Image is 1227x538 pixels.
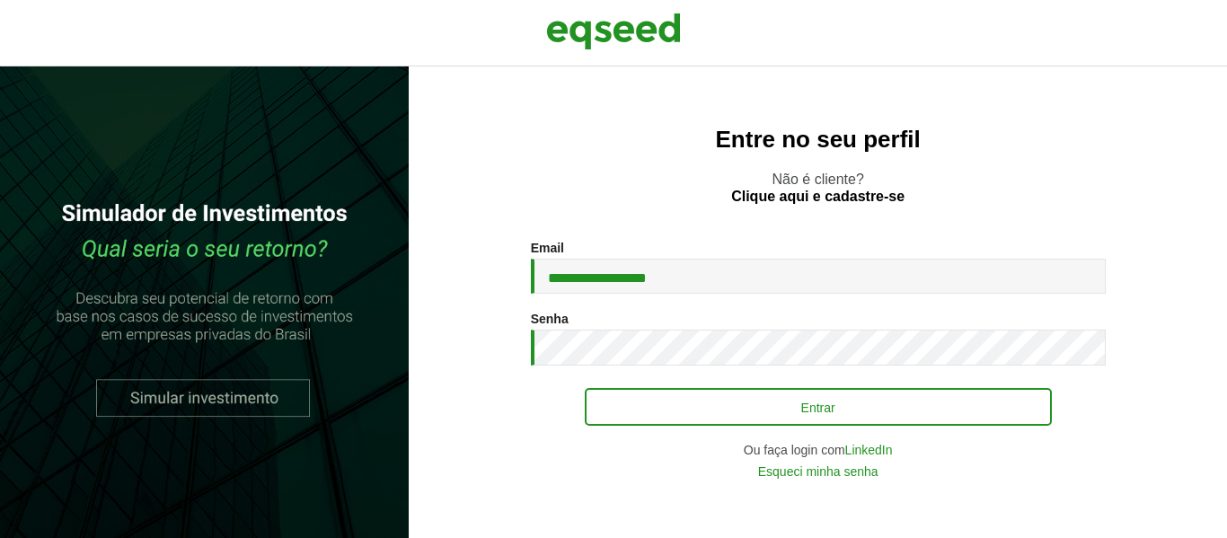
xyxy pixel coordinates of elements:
button: Entrar [585,388,1052,426]
a: Clique aqui e cadastre-se [731,190,905,204]
label: Senha [531,313,569,325]
a: LinkedIn [845,444,893,456]
label: Email [531,242,564,254]
p: Não é cliente? [445,171,1191,205]
a: Esqueci minha senha [758,465,878,478]
div: Ou faça login com [531,444,1106,456]
img: EqSeed Logo [546,9,681,54]
h2: Entre no seu perfil [445,127,1191,153]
